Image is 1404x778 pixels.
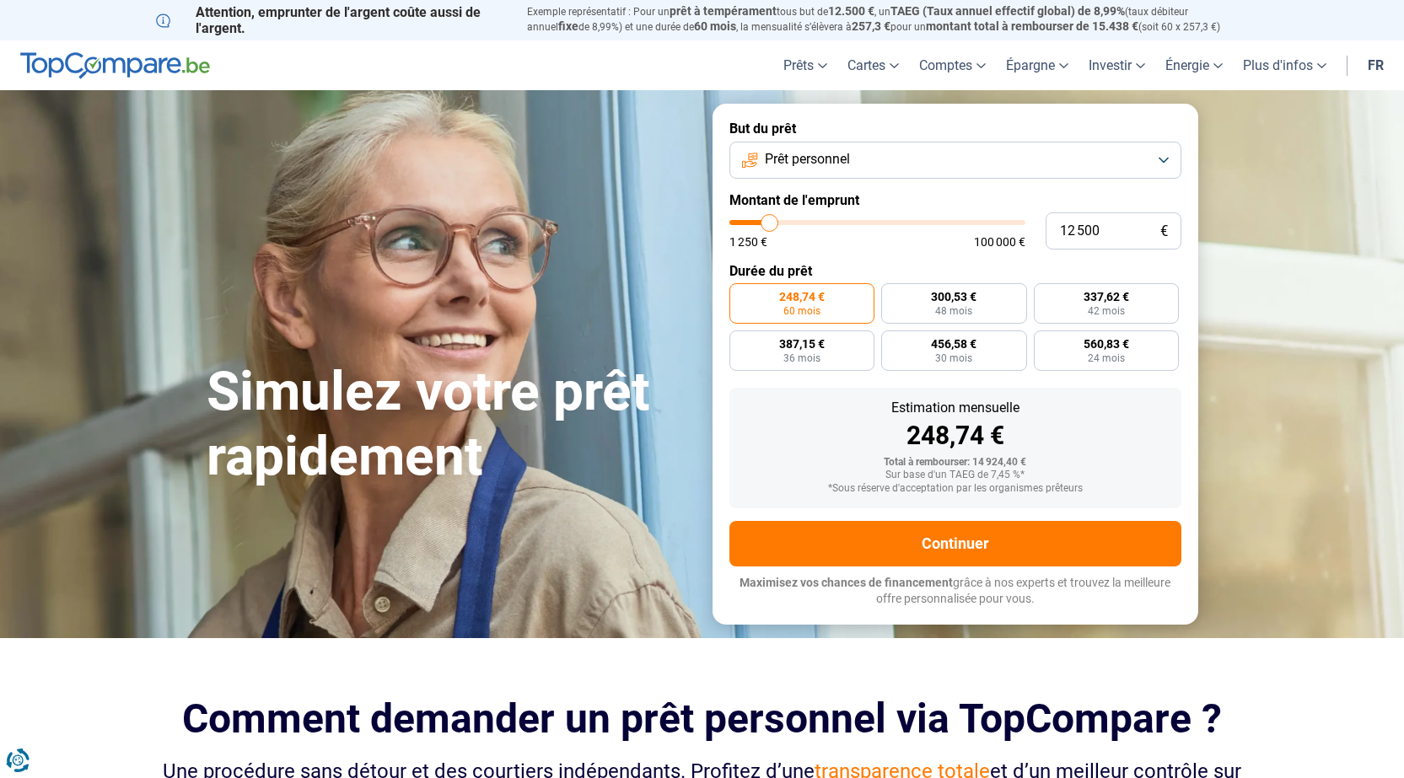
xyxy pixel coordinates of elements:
a: Énergie [1155,40,1233,90]
span: 48 mois [935,306,972,316]
div: Sur base d'un TAEG de 7,45 %* [743,469,1168,481]
span: 337,62 € [1084,291,1129,303]
a: Investir [1079,40,1155,90]
p: Exemple représentatif : Pour un tous but de , un (taux débiteur annuel de 8,99%) et une durée de ... [527,4,1249,35]
label: Montant de l'emprunt [729,192,1181,208]
span: 60 mois [783,306,820,316]
span: 42 mois [1088,306,1125,316]
img: TopCompare [20,52,210,79]
span: 248,74 € [779,291,825,303]
span: € [1160,224,1168,239]
div: Total à rembourser: 14 924,40 € [743,457,1168,469]
span: prêt à tempérament [670,4,777,18]
h2: Comment demander un prêt personnel via TopCompare ? [156,695,1249,742]
span: Maximisez vos chances de financement [740,576,953,589]
span: TAEG (Taux annuel effectif global) de 8,99% [890,4,1125,18]
span: 60 mois [694,19,736,33]
span: 30 mois [935,353,972,363]
span: montant total à rembourser de 15.438 € [926,19,1138,33]
span: 12.500 € [828,4,874,18]
button: Prêt personnel [729,142,1181,179]
h1: Simulez votre prêt rapidement [207,360,692,490]
span: 257,3 € [852,19,890,33]
label: Durée du prêt [729,263,1181,279]
div: Estimation mensuelle [743,401,1168,415]
a: Plus d'infos [1233,40,1337,90]
p: Attention, emprunter de l'argent coûte aussi de l'argent. [156,4,507,36]
div: 248,74 € [743,423,1168,448]
span: 387,15 € [779,338,825,350]
a: Comptes [909,40,996,90]
p: grâce à nos experts et trouvez la meilleure offre personnalisée pour vous. [729,575,1181,608]
span: 456,58 € [931,338,976,350]
a: fr [1358,40,1394,90]
span: 560,83 € [1084,338,1129,350]
span: Prêt personnel [765,150,850,169]
a: Prêts [773,40,837,90]
span: 1 250 € [729,236,767,248]
button: Continuer [729,521,1181,566]
a: Épargne [996,40,1079,90]
div: *Sous réserve d'acceptation par les organismes prêteurs [743,483,1168,495]
span: 24 mois [1088,353,1125,363]
a: Cartes [837,40,909,90]
span: 100 000 € [974,236,1025,248]
span: fixe [558,19,578,33]
span: 36 mois [783,353,820,363]
span: 300,53 € [931,291,976,303]
label: But du prêt [729,121,1181,137]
